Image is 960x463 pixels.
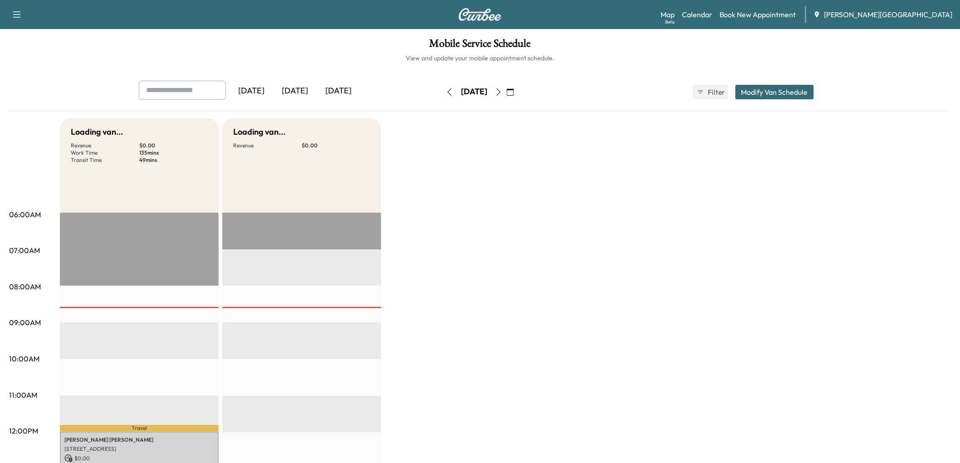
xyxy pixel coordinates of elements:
p: 08:00AM [9,281,41,292]
p: Transit Time [71,156,139,164]
button: Modify Van Schedule [735,85,814,99]
a: Calendar [682,9,712,20]
div: [DATE] [461,86,487,97]
p: [PERSON_NAME] [PERSON_NAME] [64,436,214,444]
h5: Loading van... [233,126,285,138]
p: 06:00AM [9,209,41,220]
p: $ 0.00 [139,142,208,149]
div: [DATE] [273,81,317,102]
div: [DATE] [317,81,360,102]
div: [DATE] [230,81,273,102]
p: Revenue [71,142,139,149]
h5: Loading van... [71,126,123,138]
button: Filter [693,85,728,99]
p: [STREET_ADDRESS] [64,445,214,453]
a: Book New Appointment [720,9,796,20]
h1: Mobile Service Schedule [9,38,951,54]
p: $ 0.00 [64,454,214,463]
p: 09:00AM [9,317,41,328]
h6: View and update your mobile appointment schedule. [9,54,951,63]
img: Curbee Logo [458,8,502,21]
p: Revenue [233,142,302,149]
p: Travel [60,425,219,432]
p: 07:00AM [9,245,40,256]
p: 49 mins [139,156,208,164]
p: Work Time [71,149,139,156]
p: 12:00PM [9,425,38,436]
p: 11:00AM [9,390,37,400]
p: 135 mins [139,149,208,156]
p: 10:00AM [9,353,39,364]
span: [PERSON_NAME][GEOGRAPHIC_DATA] [824,9,953,20]
a: MapBeta [661,9,675,20]
p: $ 0.00 [302,142,370,149]
span: Filter [708,87,724,97]
div: Beta [665,19,675,25]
